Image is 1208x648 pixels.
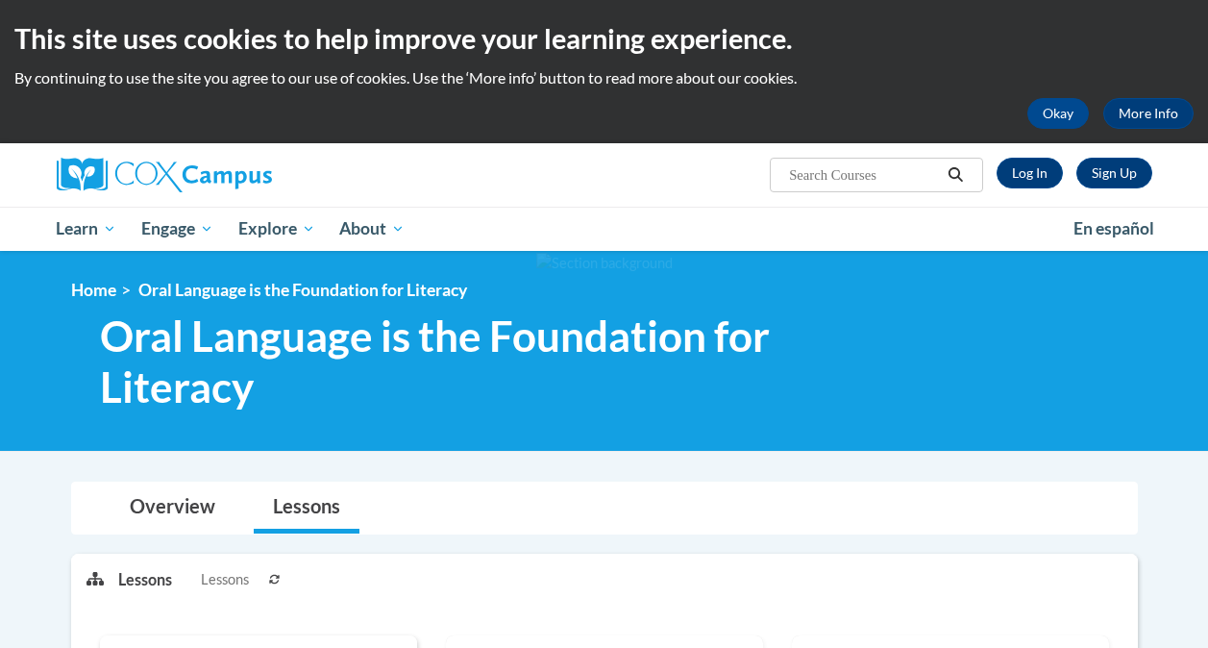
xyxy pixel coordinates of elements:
h2: This site uses cookies to help improve your learning experience. [14,19,1194,58]
img: Cox Campus [57,158,272,192]
span: Lessons [201,569,249,590]
a: Log In [997,158,1063,188]
img: Section background [536,253,673,274]
span: Oral Language is the Foundation for Literacy [138,280,467,300]
a: Register [1076,158,1152,188]
a: En español [1061,209,1167,249]
span: Oral Language is the Foundation for Literacy [100,311,893,412]
a: Home [71,280,116,300]
span: Explore [238,217,315,240]
input: Search Courses [787,163,941,187]
p: Lessons [118,569,172,590]
span: En español [1073,218,1154,238]
p: By continuing to use the site you agree to our use of cookies. Use the ‘More info’ button to read... [14,67,1194,88]
a: Overview [111,483,234,534]
div: Main menu [42,207,1167,251]
a: Lessons [254,483,359,534]
a: Cox Campus [57,158,403,192]
a: Explore [226,207,328,251]
span: Learn [56,217,116,240]
a: Engage [129,207,226,251]
span: About [339,217,405,240]
button: Okay [1027,98,1089,129]
button: Search [941,163,970,187]
a: Learn [44,207,130,251]
span: Engage [141,217,213,240]
a: About [327,207,417,251]
a: More Info [1103,98,1194,129]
